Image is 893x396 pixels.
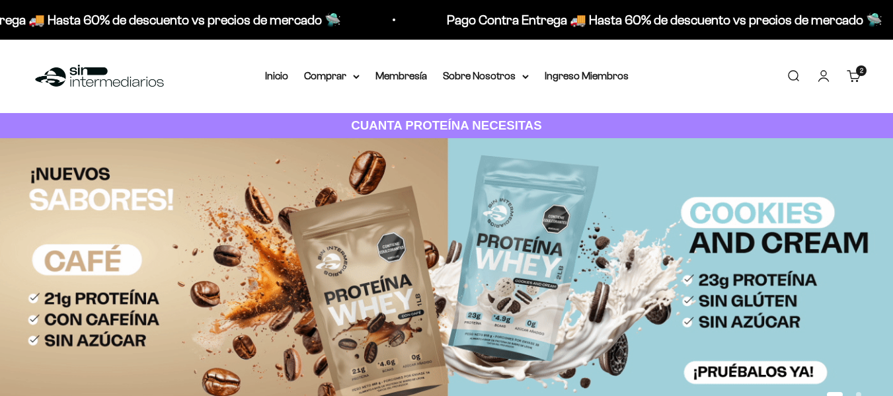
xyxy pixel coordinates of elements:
[265,70,288,81] a: Inicio
[304,67,360,85] summary: Comprar
[375,70,427,81] a: Membresía
[860,67,863,74] span: 2
[443,67,529,85] summary: Sobre Nosotros
[446,9,881,30] p: Pago Contra Entrega 🚚 Hasta 60% de descuento vs precios de mercado 🛸
[545,70,629,81] a: Ingreso Miembros
[351,118,542,132] strong: CUANTA PROTEÍNA NECESITAS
